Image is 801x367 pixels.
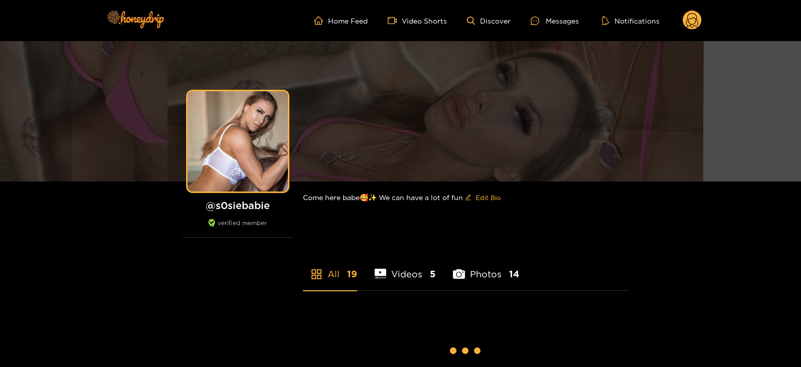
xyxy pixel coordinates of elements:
li: Photos [453,245,519,290]
div: verified member [183,219,293,238]
span: Edit Bio [475,193,501,203]
a: Video Shorts [388,16,447,25]
a: Home Feed [314,16,368,25]
span: 19 [347,268,357,280]
div: Messages [531,15,579,27]
span: 14 [509,268,519,280]
button: editEdit Bio [463,190,503,206]
span: edit [465,194,471,202]
a: Discover [467,17,511,25]
li: Videos [375,245,436,290]
div: Come here babe🥰✨ We can have a lot of fun [303,181,629,214]
li: All [303,245,357,290]
span: 5 [430,268,435,280]
span: appstore [310,268,323,280]
button: Notifications [599,16,663,26]
span: video-camera [388,16,402,25]
span: home [314,16,328,25]
h1: @ s0siebabie [183,199,293,212]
